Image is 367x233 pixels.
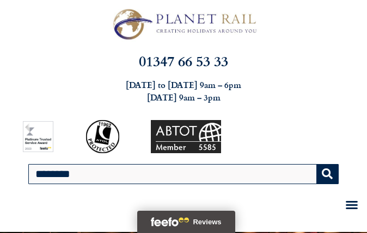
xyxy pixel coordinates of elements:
a: 01347 66 53 33 [139,50,228,71]
div: Menu Toggle [342,195,362,215]
img: Planet Rail Train Holidays Logo [107,5,260,43]
strong: [DATE] to [DATE] 9am – 6pm [126,79,241,91]
button: Search [316,165,339,184]
strong: [DATE] 9am – 3pm [147,91,221,103]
